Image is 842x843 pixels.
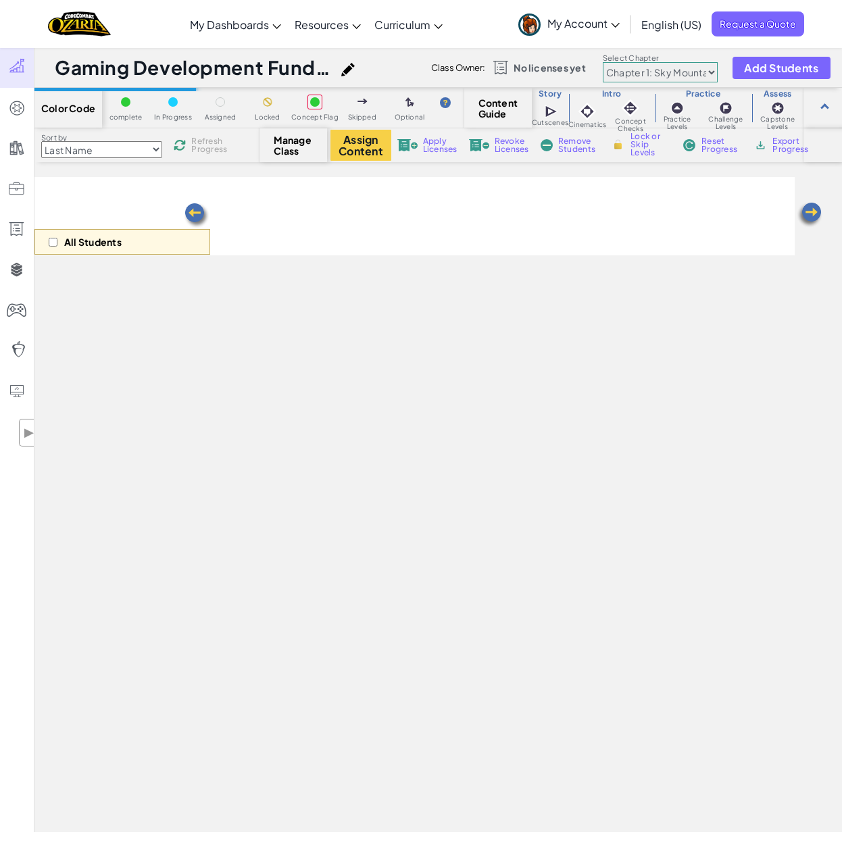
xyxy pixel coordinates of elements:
img: IconRemoveStudents.svg [541,139,553,151]
span: Color Code [41,103,95,113]
span: Practice Levels [655,116,700,130]
img: avatar [518,14,541,36]
p: All Students [64,236,122,247]
span: complete [109,113,143,121]
h3: Practice [655,88,752,99]
h3: Assess [751,88,803,99]
a: Request a Quote [712,11,804,36]
img: IconOptionalLevel.svg [405,97,414,108]
span: Skipped [348,113,376,121]
span: Reset Progress [701,137,742,153]
div: Class Owner: [431,58,485,78]
a: Curriculum [368,6,449,43]
img: IconSkippedLevel.svg [357,99,368,104]
span: Curriculum [374,18,430,32]
a: English (US) [635,6,708,43]
img: IconChallengeLevel.svg [719,101,733,115]
span: Concept Flag [291,113,339,121]
img: IconCinematic.svg [578,102,597,121]
a: My Account [512,3,626,45]
span: Optional [395,113,425,121]
h3: Intro [568,88,655,99]
img: IconInteractive.svg [621,99,640,118]
a: My Dashboards [183,6,288,43]
img: IconPracticeLevel.svg [670,101,684,115]
span: Lock or Skip Levels [630,132,670,157]
a: Ozaria by CodeCombat logo [48,10,111,38]
span: Remove Students [558,137,599,153]
h3: Story [532,88,568,99]
span: Content Guide [478,97,518,119]
img: IconReload.svg [174,139,186,151]
span: My Dashboards [190,18,269,32]
span: Cutscenes [532,119,568,126]
img: IconReset.svg [683,139,696,151]
button: Add Students [733,57,830,79]
img: IconLock.svg [611,138,625,151]
img: Arrow_Left.png [796,201,823,228]
span: In Progress [154,113,192,121]
span: My Account [547,16,620,30]
span: Manage Class [274,134,314,156]
span: Cinematics [568,121,606,128]
a: Resources [288,6,368,43]
span: Refresh Progress [191,137,233,153]
span: ▶ [23,423,34,442]
span: Export Progress [772,137,814,153]
span: Concept Checks [606,118,654,132]
img: Arrow_Left.png [183,202,210,229]
img: Home [48,10,111,38]
img: iconPencil.svg [341,63,355,76]
span: No licenses yet [514,62,585,73]
img: IconLicenseApply.svg [397,139,418,151]
label: Select Chapter [603,53,718,63]
span: Assigned [205,113,237,121]
span: Resources [295,18,349,32]
span: Revoke Licenses [495,137,529,153]
span: Locked [255,113,280,121]
label: Sort by [41,132,162,143]
button: Assign Content [330,130,391,161]
img: IconCapstoneLevel.svg [771,101,785,115]
img: IconHint.svg [440,97,451,108]
img: IconCutscene.svg [545,104,559,119]
h1: Gaming Development Fundamentals Semester 1 [55,55,335,80]
img: IconArchive.svg [754,139,767,151]
span: Challenge Levels [699,116,751,130]
img: IconLicenseRevoke.svg [469,139,489,151]
span: Capstone Levels [751,116,803,130]
span: Apply Licenses [423,137,457,153]
span: Add Students [744,62,818,74]
span: English (US) [641,18,701,32]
